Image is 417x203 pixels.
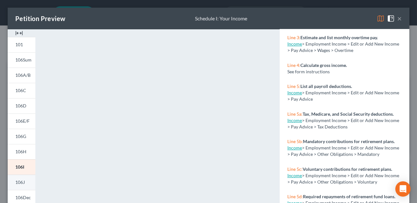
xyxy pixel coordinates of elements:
div: Schedule I: Your Income [195,15,247,22]
span: 106J [15,179,25,185]
strong: Mandatory contributions for retirement plans. [303,139,395,144]
span: Line 4: [287,62,300,68]
a: Income [287,145,302,150]
span: > Employment Income > Edit or Add New Income > Pay Advice [287,90,399,102]
span: 101 [15,42,23,47]
span: 106I [15,164,24,170]
span: > Employment Income > Edit or Add New Income > Pay Advice > Other Obligations > Voluntary [287,173,399,185]
span: 106Sum [15,57,32,62]
a: 106J [8,175,35,190]
a: Income [287,41,302,47]
span: Line 5: [287,83,300,89]
button: × [397,15,402,22]
strong: Estimate and list monthly overtime pay. [300,35,378,40]
img: help-close-5ba153eb36485ed6c1ea00a893f15db1cb9b99d6cae46e1a8edb6c62d00a1a76.svg [387,15,395,22]
strong: Voluntary contributions for retirement plans. [303,166,392,172]
span: Line 3: [287,35,300,40]
span: Line 5b: [287,139,303,144]
a: 101 [8,37,35,52]
span: 106A/B [15,72,31,78]
strong: List all payroll deductions. [300,83,352,89]
span: 106D [15,103,26,108]
strong: Calculate gross income. [300,62,347,68]
span: 106H [15,149,26,154]
img: map-eea8200ae884c6f1103ae1953ef3d486a96c86aabb227e865a55264e3737af1f.svg [377,15,385,22]
span: 106G [15,134,26,139]
span: 106Dec [15,195,31,200]
a: 106I [8,159,35,175]
span: Line 5a: [287,111,303,117]
span: 106C [15,88,26,93]
a: 106C [8,83,35,98]
span: Line 5d: [287,194,303,199]
a: Income [287,90,302,95]
span: See form instructions [287,69,330,74]
strong: Required repayments of retirement fund loans. [303,194,395,199]
span: 106E/F [15,118,30,124]
span: Line 5c: [287,166,303,172]
a: 106G [8,129,35,144]
a: Income [287,173,302,178]
a: 106H [8,144,35,159]
a: 106A/B [8,68,35,83]
img: expand-e0f6d898513216a626fdd78e52531dac95497ffd26381d4c15ee2fc46db09dca.svg [15,29,23,37]
span: > Employment Income > Edit or Add New Income > Pay Advice > Other Obligations > Mandatory [287,145,399,157]
span: > Employment Income > Edit or Add New Income > Pay Advice > Wages > Overtime [287,41,399,53]
a: 106Sum [8,52,35,68]
a: 106D [8,98,35,113]
div: Open Intercom Messenger [395,181,411,197]
a: Income [287,118,302,123]
strong: Tax, Medicare, and Social Security deductions. [303,111,394,117]
span: > Employment Income > Edit or Add New Income > Pay Advice > Tax Deductions [287,118,399,129]
a: 106E/F [8,113,35,129]
div: Petition Preview [15,14,65,23]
